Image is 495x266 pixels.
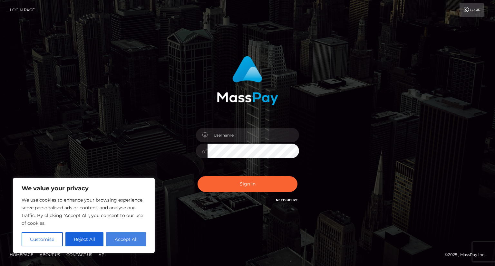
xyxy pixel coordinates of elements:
[208,128,299,142] input: Username...
[22,232,63,246] button: Customise
[13,178,155,253] div: We value your privacy
[445,251,490,258] div: © 2025 , MassPay Inc.
[7,250,36,260] a: Homepage
[10,3,35,17] a: Login Page
[65,232,104,246] button: Reject All
[198,176,297,192] button: Sign in
[276,198,297,202] a: Need Help?
[22,196,146,227] p: We use cookies to enhance your browsing experience, serve personalised ads or content, and analys...
[22,185,146,192] p: We value your privacy
[64,250,95,260] a: Contact Us
[106,232,146,246] button: Accept All
[37,250,63,260] a: About Us
[460,3,484,17] a: Login
[96,250,108,260] a: API
[217,56,278,105] img: MassPay Login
